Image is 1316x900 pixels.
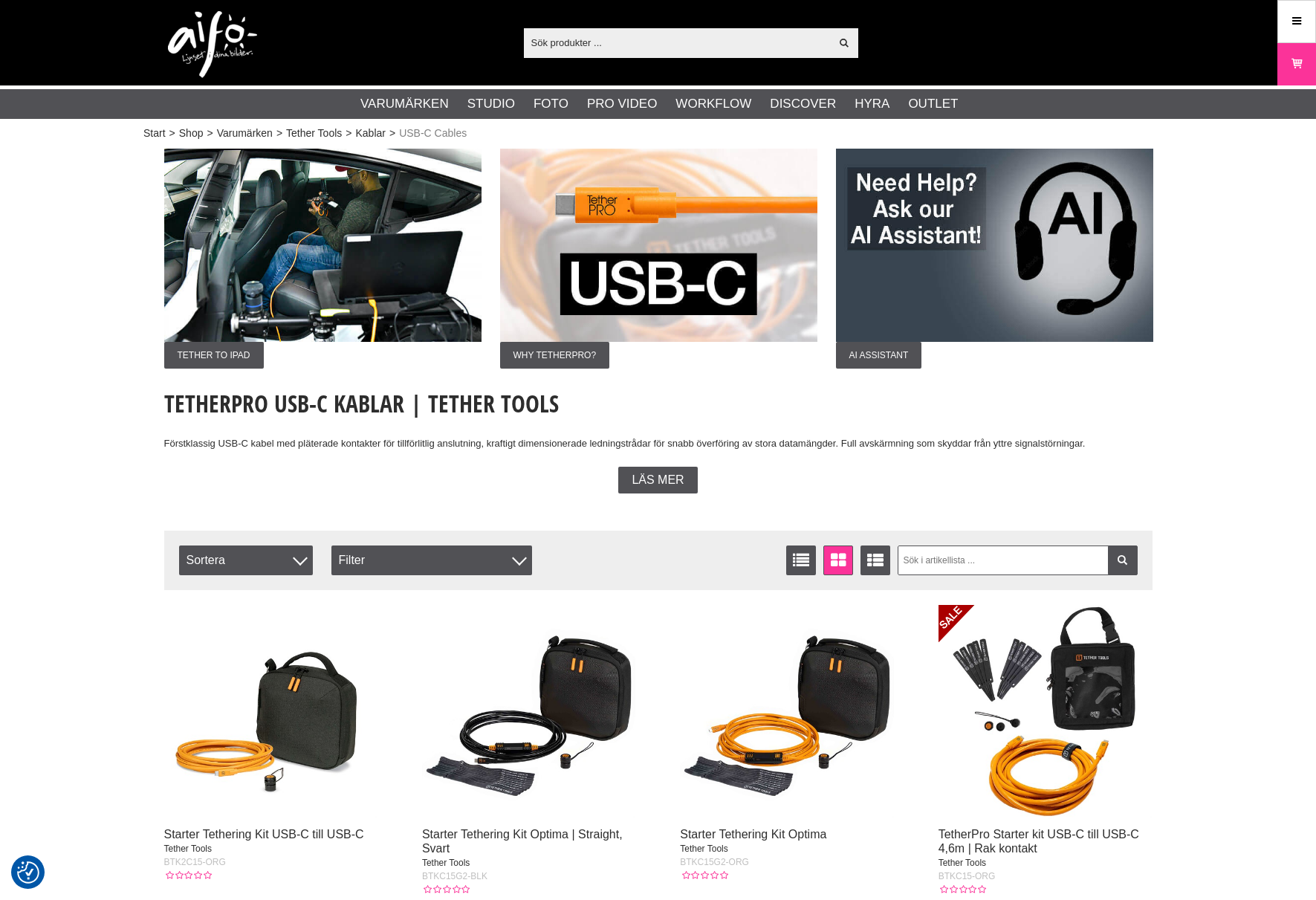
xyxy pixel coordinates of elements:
div: Kundbetyg: 0 [164,869,212,882]
img: logo.png [168,11,257,78]
a: Annons:003 ban-tet-USB-C.jpgWhy TetherPro? [500,149,817,369]
a: Kablar [355,126,385,141]
div: Kundbetyg: 0 [422,883,470,896]
img: Starter Tethering Kit Optima | Straight, Svart [422,605,636,819]
a: Workflow [675,94,751,114]
input: Sök produkter ... [524,31,831,54]
button: Samtyckesinställningar [17,859,39,886]
input: Sök i artikellista ... [898,545,1138,575]
a: Filtrera [1108,545,1138,575]
img: Revisit consent button [17,861,39,884]
span: Tether Tools [164,844,212,854]
a: Fönstervisning [823,545,853,575]
span: Tether to Ipad [164,342,264,369]
span: USB-C Cables [399,126,467,141]
a: Discover [770,94,836,114]
img: Annons:001 ban-elin-AIelin-eng.jpg [836,149,1153,342]
span: BTKC15G2-ORG [680,857,749,867]
span: Tether Tools [939,858,986,868]
span: BTKC15G2-BLK [422,871,487,881]
div: Kundbetyg: 0 [680,869,727,882]
a: Shop [179,126,204,141]
a: Listvisning [786,545,816,575]
span: BTKC15-ORG [939,871,996,881]
img: Starter Tethering Kit USB-C till USB-C [164,605,378,819]
span: Sortera [179,545,313,575]
span: BTK2C15-ORG [164,857,226,867]
a: Foto [534,94,568,114]
img: TetherPro Starter kit USB-C till USB-C 4,6m | Rak kontakt [939,605,1153,819]
a: Annons:001 ban-elin-AIelin-eng.jpgAI Assistant [836,149,1153,369]
a: Varumärken [217,126,273,141]
img: Annons:002 ban-tet-tetherpro010.jpg [164,149,482,342]
a: Outlet [908,94,958,114]
a: Hyra [855,94,889,114]
a: Pro Video [587,94,657,114]
span: Tether Tools [422,858,470,868]
span: > [389,126,395,141]
span: > [346,126,351,141]
div: Kundbetyg: 0 [939,883,986,896]
span: Läs mer [632,473,684,487]
a: Studio [467,94,515,114]
a: Annons:002 ban-tet-tetherpro010.jpgTether to Ipad [164,149,482,369]
span: Tether Tools [680,844,727,854]
span: AI Assistant [836,342,922,369]
a: Utökad listvisning [860,545,890,575]
a: Starter Tethering Kit USB-C till USB-C [164,828,364,841]
span: Why TetherPro? [500,342,610,369]
p: Förstklassig USB-C kabel med pläterade kontakter för tillförlitlig anslutning, kraftigt dimension... [164,436,1153,452]
a: Starter Tethering Kit Optima [680,828,826,841]
img: Starter Tethering Kit Optima [680,605,894,819]
a: Starter Tethering Kit Optima | Straight, Svart [422,828,623,855]
span: > [276,126,282,141]
h1: TetherPro USB-C Kablar | Tether Tools [164,387,1153,420]
a: TetherPro Starter kit USB-C till USB-C 4,6m | Rak kontakt [939,828,1139,855]
a: Start [143,126,166,141]
a: Tether Tools [286,126,342,141]
div: Filter [331,545,532,575]
span: > [207,126,213,141]
a: Varumärken [360,94,449,114]
img: Annons:003 ban-tet-USB-C.jpg [500,149,817,342]
span: > [169,126,175,141]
